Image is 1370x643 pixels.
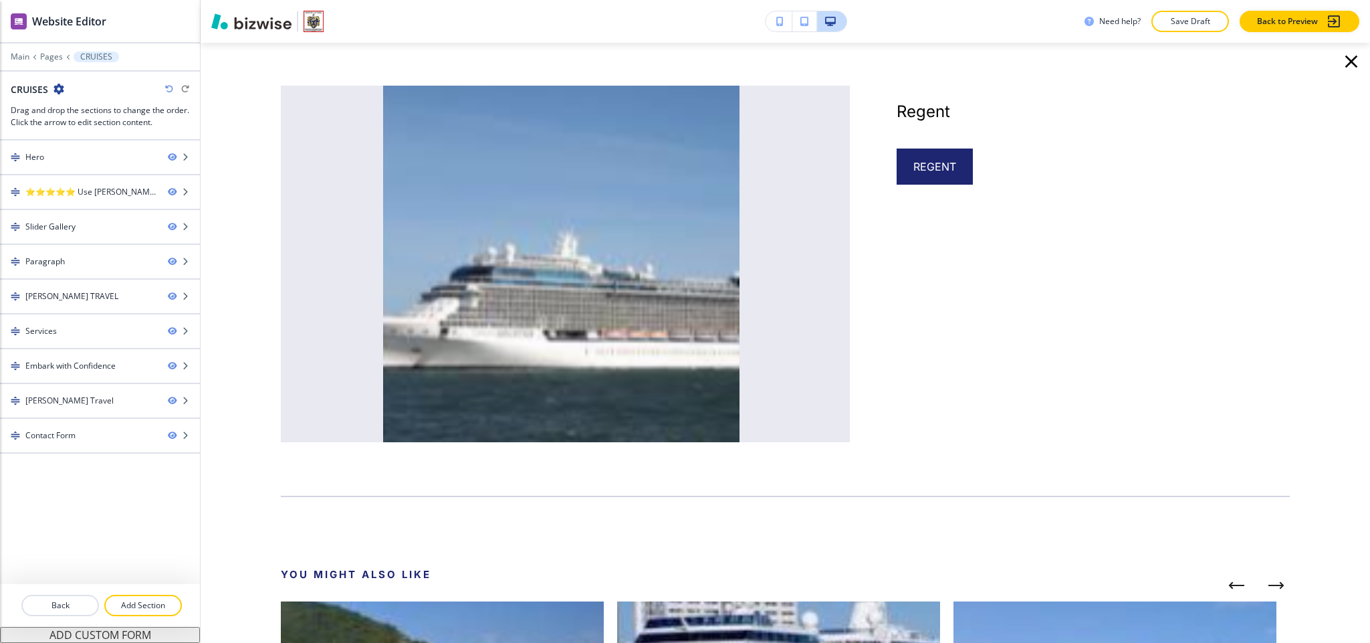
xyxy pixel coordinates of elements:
[11,13,27,29] img: editor icon
[25,290,118,302] div: SCOTT GRODY TRAVEL
[281,86,841,442] img: 28719e165b47a6ed05b96b14249436b0.png
[1263,561,1290,610] div: Next Slide
[11,292,20,301] img: Drag
[104,595,182,616] button: Add Section
[11,396,20,405] img: Drag
[11,257,20,266] img: Drag
[23,600,98,612] p: Back
[25,360,116,372] div: Embark with Confidence
[25,151,44,163] div: Hero
[11,222,20,232] img: Drag
[281,561,1250,610] div: Previous Slide
[11,52,29,62] button: Main
[25,221,76,233] div: Slider Gallery
[211,13,292,29] img: Bizwise Logo
[25,186,157,198] div: ⭐⭐⭐⭐⭐ Use Scott H Grody to book your cruise! He got us the best deal! - Courtney Knopf
[74,52,119,62] button: CRUISES
[25,256,65,268] div: Paragraph
[25,325,57,337] div: Services
[1257,15,1318,27] p: Back to Preview
[11,327,20,336] img: Drag
[1169,15,1212,27] p: Save Draft
[11,431,20,440] img: Drag
[11,82,48,96] h2: CRUISES
[32,13,106,29] h2: Website Editor
[1151,11,1229,32] button: Save Draft
[80,52,112,62] p: CRUISES
[1099,15,1141,27] h3: Need help?
[11,153,20,162] img: Drag
[106,600,181,612] p: Add Section
[21,595,99,616] button: Back
[11,104,189,128] h3: Drag and drop the sections to change the order. Click the arrow to edit section content.
[11,187,20,197] img: Drag
[1240,11,1359,32] button: Back to Preview
[11,361,20,371] img: Drag
[304,11,324,32] img: Your Logo
[40,52,63,62] button: Pages
[913,159,956,175] span: Regent
[897,149,973,185] a: Regent
[25,395,114,407] div: Scott Grody Travel
[25,430,76,442] div: Contact Form
[897,102,1290,122] h5: Regent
